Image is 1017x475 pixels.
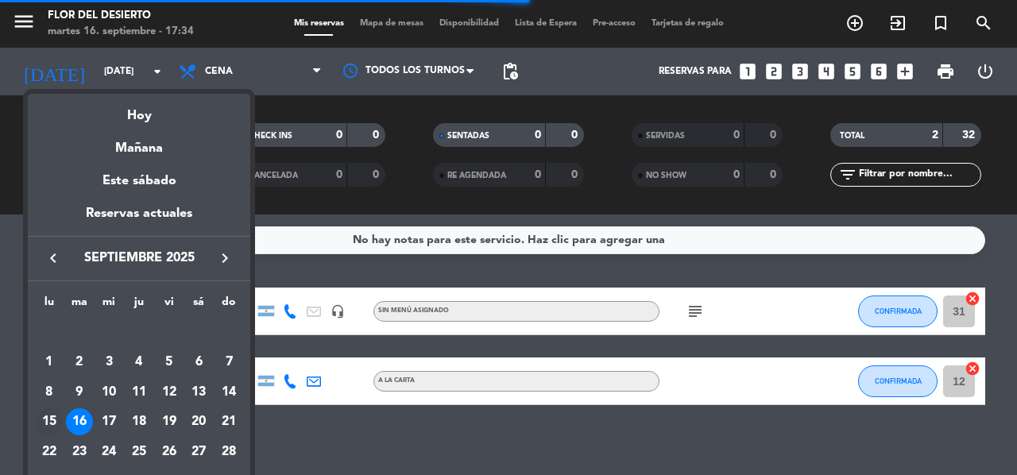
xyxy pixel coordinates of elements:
div: 18 [126,408,153,435]
div: 23 [66,438,93,465]
th: miércoles [94,293,124,318]
td: 22 de septiembre de 2025 [34,437,64,467]
i: keyboard_arrow_left [44,249,63,268]
div: 13 [185,379,212,406]
div: 28 [215,438,242,465]
td: 16 de septiembre de 2025 [64,407,95,437]
button: keyboard_arrow_left [39,248,68,268]
div: 22 [36,438,63,465]
td: 14 de septiembre de 2025 [214,377,244,407]
td: 11 de septiembre de 2025 [124,377,154,407]
div: 14 [215,379,242,406]
div: 20 [185,408,212,435]
button: keyboard_arrow_right [211,248,239,268]
div: 4 [126,349,153,376]
td: 12 de septiembre de 2025 [154,377,184,407]
span: septiembre 2025 [68,248,211,268]
td: 25 de septiembre de 2025 [124,437,154,467]
td: 17 de septiembre de 2025 [94,407,124,437]
div: Mañana [28,126,250,159]
td: 2 de septiembre de 2025 [64,347,95,377]
td: 19 de septiembre de 2025 [154,407,184,437]
td: 10 de septiembre de 2025 [94,377,124,407]
td: 28 de septiembre de 2025 [214,437,244,467]
div: 19 [156,408,183,435]
div: 6 [185,349,212,376]
div: 2 [66,349,93,376]
i: keyboard_arrow_right [215,249,234,268]
th: jueves [124,293,154,318]
div: 12 [156,379,183,406]
td: 6 de septiembre de 2025 [184,347,215,377]
div: 21 [215,408,242,435]
td: 24 de septiembre de 2025 [94,437,124,467]
div: 9 [66,379,93,406]
td: 8 de septiembre de 2025 [34,377,64,407]
div: Hoy [28,94,250,126]
div: 5 [156,349,183,376]
div: 15 [36,408,63,435]
td: 4 de septiembre de 2025 [124,347,154,377]
div: 17 [95,408,122,435]
td: 21 de septiembre de 2025 [214,407,244,437]
div: 8 [36,379,63,406]
th: sábado [184,293,215,318]
div: 3 [95,349,122,376]
div: Reservas actuales [28,203,250,236]
td: SEP. [34,317,244,347]
td: 20 de septiembre de 2025 [184,407,215,437]
td: 9 de septiembre de 2025 [64,377,95,407]
td: 7 de septiembre de 2025 [214,347,244,377]
div: 10 [95,379,122,406]
td: 18 de septiembre de 2025 [124,407,154,437]
th: lunes [34,293,64,318]
th: viernes [154,293,184,318]
td: 1 de septiembre de 2025 [34,347,64,377]
td: 15 de septiembre de 2025 [34,407,64,437]
div: 11 [126,379,153,406]
th: martes [64,293,95,318]
div: 24 [95,438,122,465]
th: domingo [214,293,244,318]
div: 25 [126,438,153,465]
div: 16 [66,408,93,435]
td: 23 de septiembre de 2025 [64,437,95,467]
div: 1 [36,349,63,376]
td: 5 de septiembre de 2025 [154,347,184,377]
td: 13 de septiembre de 2025 [184,377,215,407]
td: 26 de septiembre de 2025 [154,437,184,467]
td: 3 de septiembre de 2025 [94,347,124,377]
div: 27 [185,438,212,465]
div: 26 [156,438,183,465]
div: 7 [215,349,242,376]
td: 27 de septiembre de 2025 [184,437,215,467]
div: Este sábado [28,159,250,203]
